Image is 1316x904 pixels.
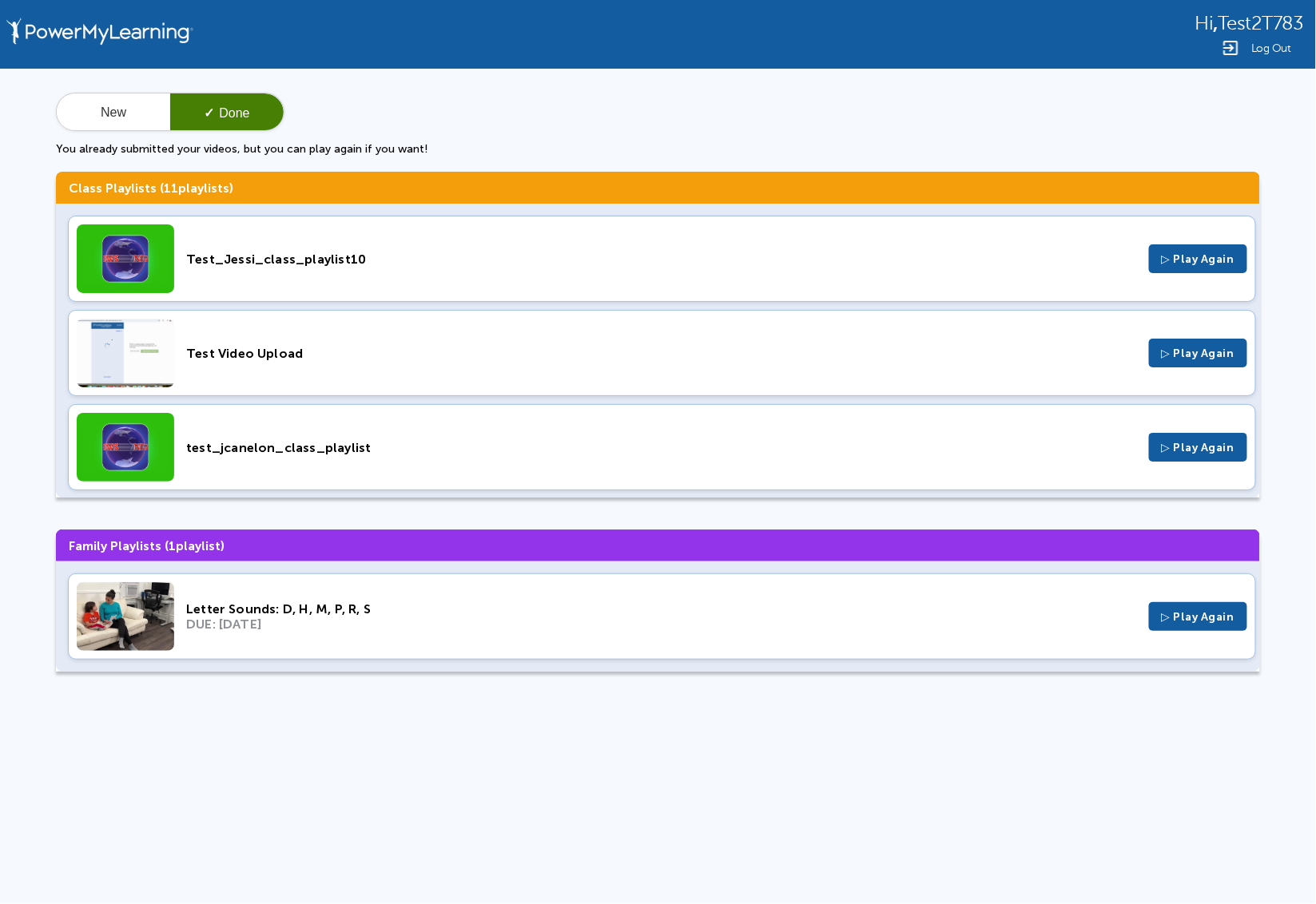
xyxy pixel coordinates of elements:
[1162,441,1234,454] span: ▷ Play Again
[1149,602,1247,631] button: ▷ Play Again
[1195,13,1214,34] span: Hi
[1251,42,1291,54] span: Log Out
[186,346,1137,361] div: Test Video Upload
[56,172,1260,204] h3: Class Playlists ( playlists)
[1162,347,1234,360] span: ▷ Play Again
[1195,11,1303,34] div: ,
[1149,433,1247,462] button: ▷ Play Again
[1218,13,1303,34] span: Test2T783
[56,142,1260,156] p: You already submitted your videos, but you can play again if you want!
[1248,832,1304,892] iframe: Chat
[164,180,178,196] span: 11
[1149,244,1247,273] button: ▷ Play Again
[77,582,174,651] img: Thumbnail
[77,413,174,482] img: Thumbnail
[1162,610,1234,624] span: ▷ Play Again
[169,538,176,553] span: 1
[77,319,174,387] img: Thumbnail
[57,93,170,132] button: New
[77,224,174,293] img: Thumbnail
[204,106,214,120] span: ✓
[1149,339,1247,367] button: ▷ Play Again
[186,440,1137,455] div: test_jcanelon_class_playlist
[1221,38,1240,57] img: Logout Icon
[1162,252,1234,266] span: ▷ Play Again
[186,601,1137,617] div: Letter Sounds: D, H, M, P, R, S
[186,252,1137,267] div: Test_Jessi_class_playlist10
[56,529,1260,561] h3: Family Playlists ( playlist)
[170,93,284,132] button: ✓Done
[186,617,1137,632] div: DUE: [DATE]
